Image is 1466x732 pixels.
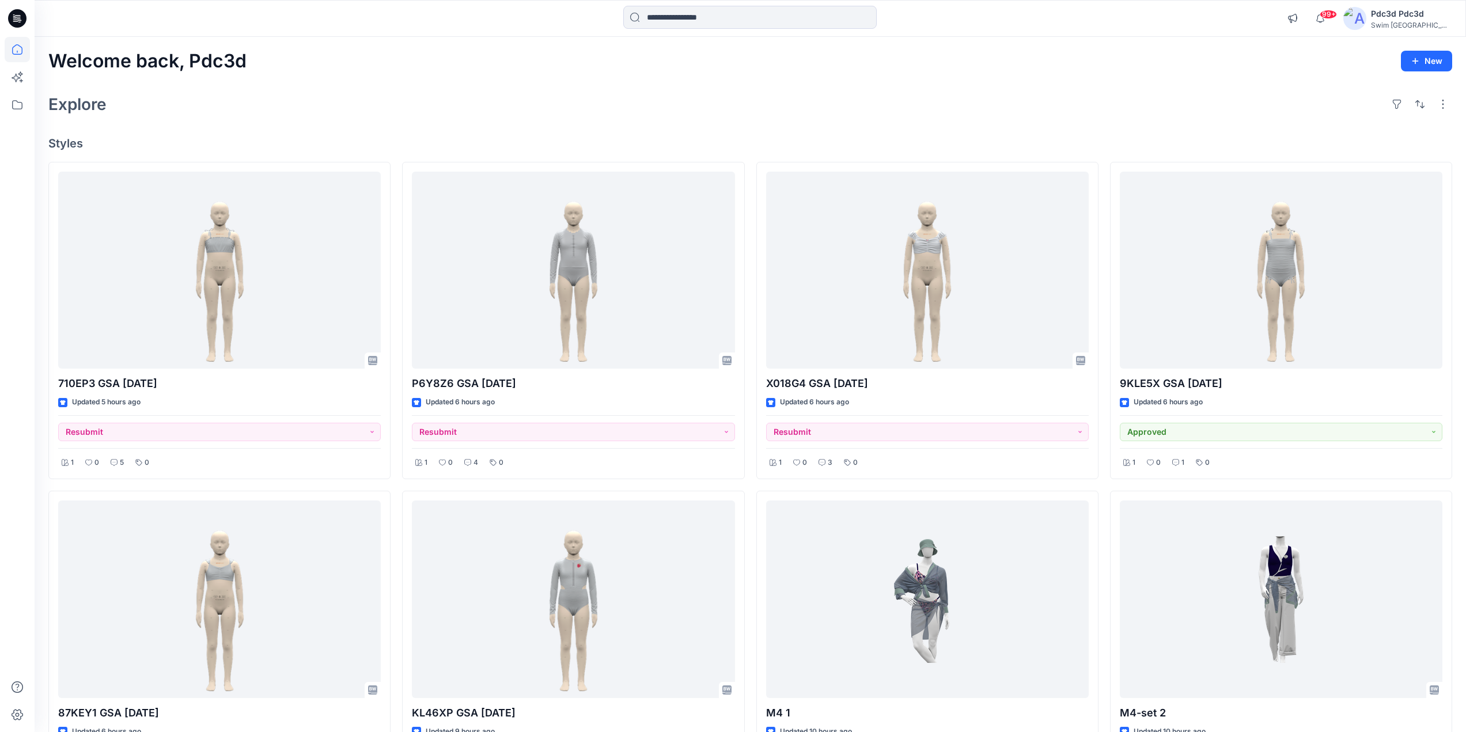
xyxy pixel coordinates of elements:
[1120,705,1442,721] p: M4-set 2
[780,396,849,408] p: Updated 6 hours ago
[766,705,1089,721] p: M4 1
[72,396,141,408] p: Updated 5 hours ago
[58,172,381,369] a: 710EP3 GSA 2025.9.2
[1120,376,1442,392] p: 9KLE5X GSA [DATE]
[448,457,453,469] p: 0
[1320,10,1337,19] span: 99+
[1134,396,1203,408] p: Updated 6 hours ago
[853,457,858,469] p: 0
[94,457,99,469] p: 0
[120,457,124,469] p: 5
[1343,7,1366,30] img: avatar
[412,376,734,392] p: P6Y8Z6 GSA [DATE]
[1181,457,1184,469] p: 1
[766,500,1089,698] a: M4 1
[1132,457,1135,469] p: 1
[425,457,427,469] p: 1
[48,51,247,72] h2: Welcome back, Pdc3d
[802,457,807,469] p: 0
[426,396,495,408] p: Updated 6 hours ago
[1120,172,1442,369] a: 9KLE5X GSA 2025.07.31
[499,457,503,469] p: 0
[1371,7,1452,21] div: Pdc3d Pdc3d
[58,376,381,392] p: 710EP3 GSA [DATE]
[766,376,1089,392] p: X018G4 GSA [DATE]
[1120,500,1442,698] a: M4-set 2
[145,457,149,469] p: 0
[1205,457,1210,469] p: 0
[779,457,782,469] p: 1
[58,500,381,698] a: 87KEY1 GSA 2025.8.7
[1401,51,1452,71] button: New
[766,172,1089,369] a: X018G4 GSA 2025.9.2
[412,172,734,369] a: P6Y8Z6 GSA 2025.09.02
[48,136,1452,150] h4: Styles
[828,457,832,469] p: 3
[71,457,74,469] p: 1
[58,705,381,721] p: 87KEY1 GSA [DATE]
[1156,457,1161,469] p: 0
[1371,21,1452,29] div: Swim [GEOGRAPHIC_DATA]
[412,705,734,721] p: KL46XP GSA [DATE]
[412,500,734,698] a: KL46XP GSA 2025.8.12
[473,457,478,469] p: 4
[48,95,107,113] h2: Explore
